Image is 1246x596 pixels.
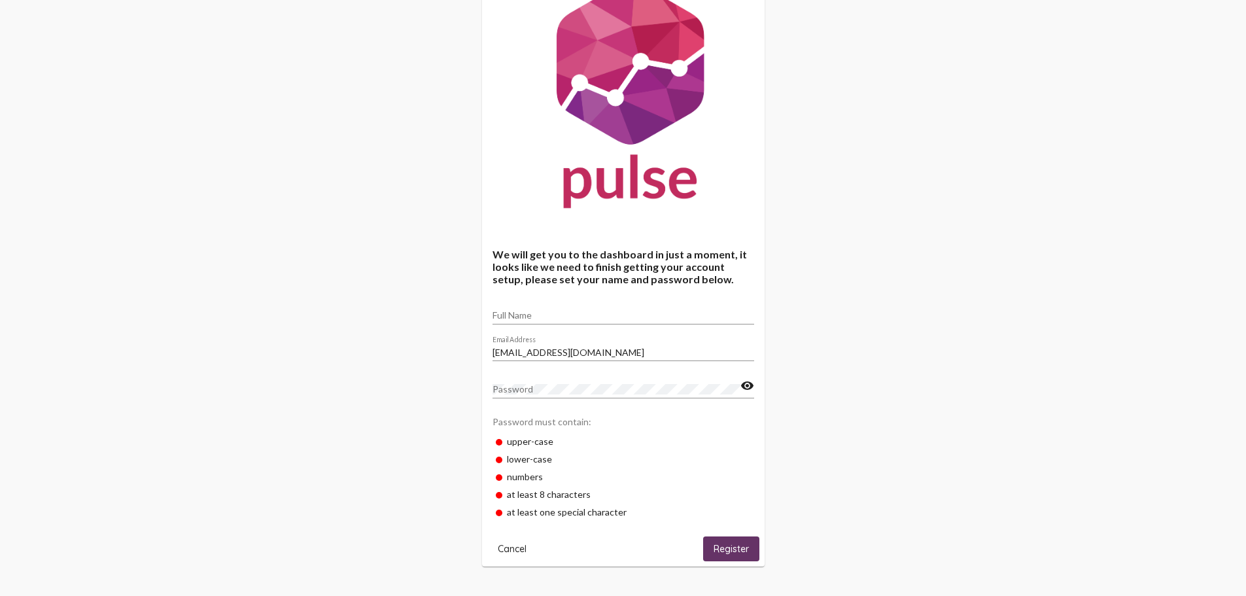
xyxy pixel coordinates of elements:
[498,543,527,555] span: Cancel
[493,468,754,485] div: numbers
[493,432,754,450] div: upper-case
[493,450,754,468] div: lower-case
[703,536,759,561] button: Register
[493,248,754,285] h4: We will get you to the dashboard in just a moment, it looks like we need to finish getting your a...
[487,536,537,561] button: Cancel
[493,485,754,503] div: at least 8 characters
[493,410,754,432] div: Password must contain:
[740,378,754,394] mat-icon: visibility
[493,503,754,521] div: at least one special character
[714,544,749,555] span: Register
